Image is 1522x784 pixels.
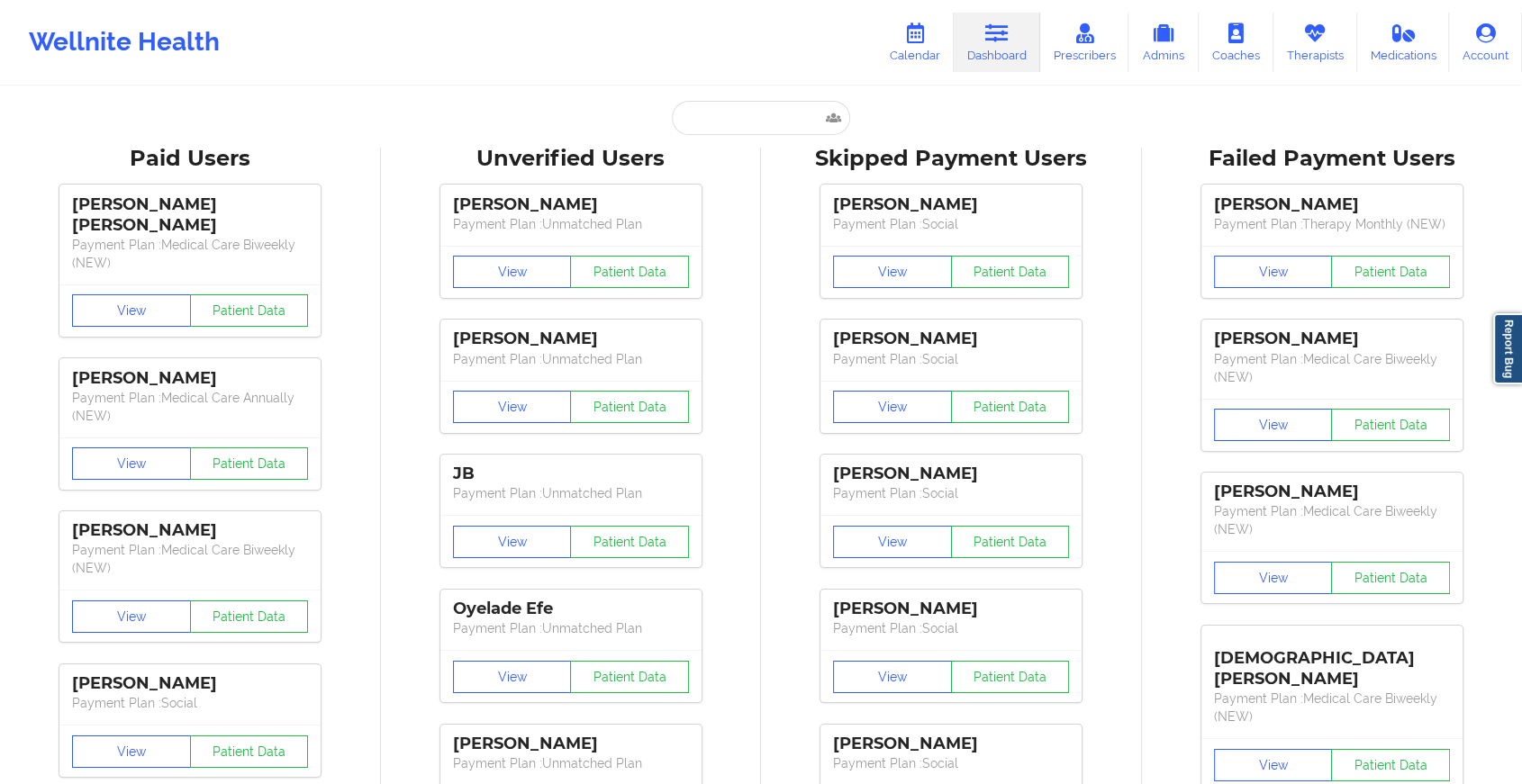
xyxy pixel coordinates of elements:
button: View [453,661,572,693]
div: Failed Payment Users [1155,145,1510,173]
p: Payment Plan : Social [833,350,1069,368]
button: View [1214,562,1333,594]
button: Patient Data [190,600,309,633]
button: Patient Data [190,735,309,768]
div: [PERSON_NAME] [1214,329,1450,349]
button: View [453,526,572,558]
p: Payment Plan : Social [833,754,1069,772]
div: Unverified Users [394,145,749,173]
button: View [833,661,952,693]
button: View [72,735,191,768]
p: Payment Plan : Medical Care Biweekly (NEW) [72,236,308,272]
button: View [72,447,191,480]
div: [PERSON_NAME] [1214,482,1450,502]
div: [PERSON_NAME] [72,673,308,694]
div: [PERSON_NAME] [833,194,1069,215]
div: [PERSON_NAME] [453,329,689,349]
p: Payment Plan : Medical Care Biweekly (NEW) [72,541,308,577]
div: [PERSON_NAME] [453,734,689,754]
a: Therapists [1273,13,1357,72]
button: Patient Data [1331,409,1450,441]
div: [PERSON_NAME] [833,599,1069,619]
button: View [72,294,191,327]
div: [PERSON_NAME] [833,329,1069,349]
button: Patient Data [951,391,1070,423]
button: View [1214,409,1333,441]
p: Payment Plan : Unmatched Plan [453,215,689,233]
p: Payment Plan : Therapy Monthly (NEW) [1214,215,1450,233]
a: Report Bug [1493,313,1522,384]
a: Medications [1357,13,1450,72]
button: Patient Data [190,294,309,327]
button: View [453,391,572,423]
button: Patient Data [570,526,689,558]
button: Patient Data [190,447,309,480]
button: Patient Data [1331,256,1450,288]
p: Payment Plan : Social [833,619,1069,637]
a: Admins [1128,13,1199,72]
button: View [833,256,952,288]
button: Patient Data [1331,562,1450,594]
a: Prescribers [1040,13,1129,72]
div: Paid Users [13,145,368,173]
button: Patient Data [1331,749,1450,781]
div: [PERSON_NAME] [72,520,308,541]
div: Skipped Payment Users [774,145,1129,173]
p: Payment Plan : Unmatched Plan [453,484,689,502]
div: [PERSON_NAME] [72,368,308,389]
a: Account [1449,13,1522,72]
a: Calendar [876,13,954,72]
div: JB [453,464,689,484]
div: [PERSON_NAME] [453,194,689,215]
button: View [1214,256,1333,288]
p: Payment Plan : Unmatched Plan [453,619,689,637]
p: Payment Plan : Medical Care Annually (NEW) [72,389,308,425]
p: Payment Plan : Social [72,694,308,712]
button: Patient Data [951,256,1070,288]
button: Patient Data [951,526,1070,558]
div: [DEMOGRAPHIC_DATA][PERSON_NAME] [1214,635,1450,689]
div: Oyelade Efe [453,599,689,619]
p: Payment Plan : Unmatched Plan [453,350,689,368]
div: [PERSON_NAME] [833,464,1069,484]
p: Payment Plan : Medical Care Biweekly (NEW) [1214,689,1450,725]
button: Patient Data [570,391,689,423]
a: Coaches [1199,13,1273,72]
p: Payment Plan : Medical Care Biweekly (NEW) [1214,350,1450,386]
button: View [833,526,952,558]
button: View [1214,749,1333,781]
button: View [453,256,572,288]
div: [PERSON_NAME] [PERSON_NAME] [72,194,308,236]
p: Payment Plan : Social [833,215,1069,233]
button: Patient Data [570,256,689,288]
p: Payment Plan : Medical Care Biweekly (NEW) [1214,502,1450,538]
div: [PERSON_NAME] [1214,194,1450,215]
button: View [833,391,952,423]
p: Payment Plan : Unmatched Plan [453,754,689,772]
button: Patient Data [570,661,689,693]
p: Payment Plan : Social [833,484,1069,502]
a: Dashboard [954,13,1040,72]
button: Patient Data [951,661,1070,693]
button: View [72,600,191,633]
div: [PERSON_NAME] [833,734,1069,754]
